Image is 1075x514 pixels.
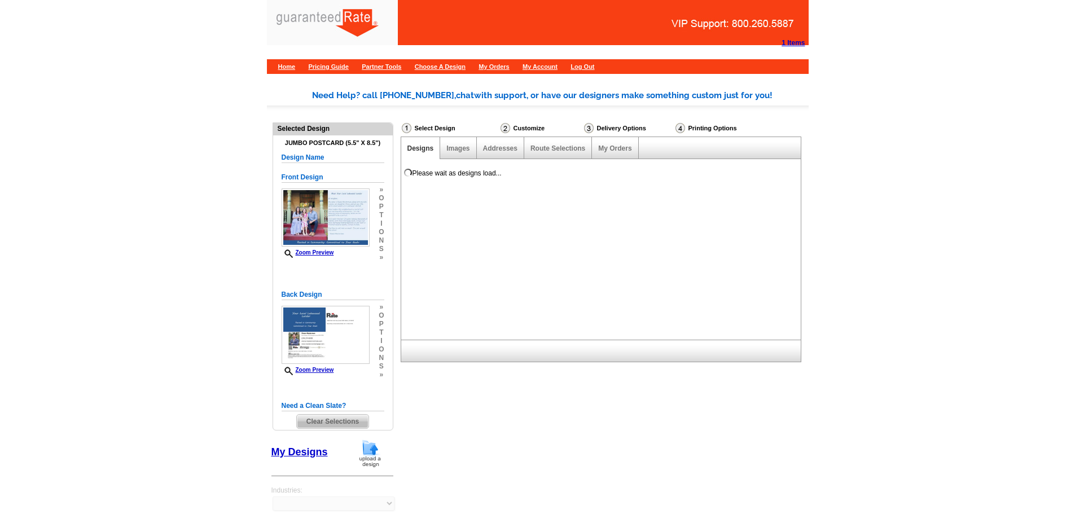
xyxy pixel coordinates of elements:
[571,63,594,70] a: Log Out
[312,89,809,102] div: Need Help? call [PHONE_NUMBER], with support, or have our designers make something custom just fo...
[282,249,334,256] a: Zoom Preview
[415,63,466,70] a: Choose A Design
[584,123,594,133] img: Delivery Options
[379,194,384,203] span: o
[379,219,384,228] span: i
[379,311,384,320] span: o
[379,236,384,245] span: n
[379,228,384,236] span: o
[379,362,384,371] span: s
[273,123,393,134] div: Selected Design
[282,152,384,163] h5: Design Name
[456,90,474,100] span: chat
[362,63,401,70] a: Partner Tools
[401,122,499,137] div: Select Design
[407,144,434,152] a: Designs
[675,123,685,133] img: Printing Options & Summary
[379,320,384,328] span: p
[379,303,384,311] span: »
[501,123,510,133] img: Customize
[379,337,384,345] span: i
[598,144,631,152] a: My Orders
[282,289,384,300] h5: Back Design
[297,415,368,428] span: Clear Selections
[413,168,502,178] div: Please wait as designs load...
[479,63,509,70] a: My Orders
[282,139,384,147] h4: Jumbo Postcard (5.5" x 8.5")
[402,123,411,133] img: Select Design
[674,122,775,137] div: Printing Options
[499,122,583,134] div: Customize
[282,401,384,411] h5: Need a Clean Slate?
[282,172,384,183] h5: Front Design
[379,253,384,262] span: »
[282,306,370,364] img: small-thumb.jpg
[379,245,384,253] span: s
[379,345,384,354] span: o
[278,63,296,70] a: Home
[282,188,370,247] img: small-thumb.jpg
[583,122,674,137] div: Delivery Options
[308,63,349,70] a: Pricing Guide
[379,211,384,219] span: t
[379,371,384,379] span: »
[523,63,558,70] a: My Account
[530,144,585,152] a: Route Selections
[282,367,334,373] a: Zoom Preview
[483,144,517,152] a: Addresses
[782,39,805,47] strong: 1 Items
[379,203,384,211] span: p
[446,144,470,152] a: Images
[271,446,328,458] a: My Designs
[403,168,413,177] img: loading...
[379,186,384,194] span: »
[379,328,384,337] span: t
[356,439,385,468] img: upload-design
[379,354,384,362] span: n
